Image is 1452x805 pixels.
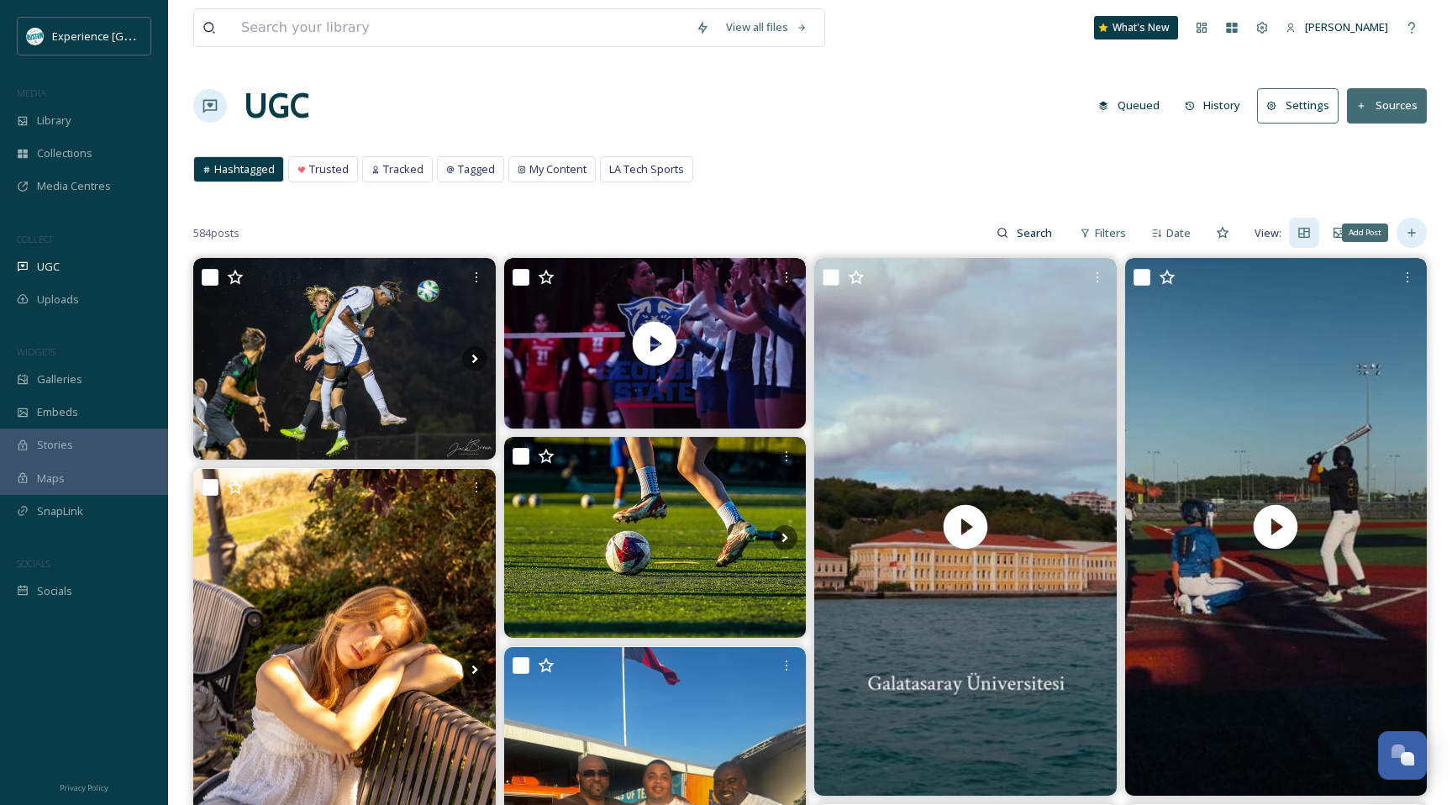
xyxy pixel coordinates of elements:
span: Media Centres [37,178,111,194]
a: UGC [244,81,309,131]
span: 584 posts [193,225,239,241]
video: #5⭐️#Ruston Louisiana [1124,258,1427,796]
span: Galleries [37,371,82,387]
span: Uploads [37,292,79,308]
img: thumbnail [503,258,806,429]
span: UGC [37,259,60,275]
button: Sources [1347,88,1427,123]
span: SnapLink [37,503,83,519]
button: Queued [1090,89,1168,122]
span: Trusted [309,161,349,177]
span: Stories [37,437,73,453]
span: Maps [37,471,65,487]
div: Add Post [1342,224,1388,242]
img: 24IZHUKKFBA4HCESFN4PRDEIEY.avif [27,28,44,45]
span: Socials [37,583,72,599]
a: Queued [1090,89,1176,122]
span: COLLECT [17,233,53,245]
span: Experience [GEOGRAPHIC_DATA] [52,28,218,44]
span: Filters [1095,225,1126,241]
video: Region play has started! What home game will you attend this season? Come support your gsu_courtv... [503,258,806,429]
span: MEDIA [17,87,46,99]
img: thumbnail [1124,258,1427,796]
img: Sept. 28 — Georgia Southern upsets #4 Marshall in a stunning matchup. #ncaa #ncaasoccer #soccer #... [193,258,496,460]
span: Tracked [383,161,423,177]
span: [PERSON_NAME] [1305,19,1388,34]
a: View all files [718,11,816,44]
button: Settings [1257,88,1339,123]
span: Library [37,113,71,129]
a: Settings [1257,88,1347,123]
input: Search [1008,216,1063,250]
span: Embeds [37,404,78,420]
span: Hashtagged [214,161,275,177]
span: Collections [37,145,92,161]
button: History [1176,89,1249,122]
button: Open Chat [1378,731,1427,780]
span: Date [1166,225,1191,241]
a: What's New [1094,16,1178,39]
a: [PERSON_NAME] [1277,11,1397,44]
video: #galatasaray #gsu #ciragan [814,258,1117,796]
a: Privacy Policy [60,776,108,797]
img: Yesterday’s preparation is today’s execution ✅ #BarkLouder | #EarnTheRight [504,437,807,638]
img: thumbnail [814,258,1117,796]
input: Search your library [233,9,687,46]
span: WIDGETS [17,345,55,358]
span: My Content [529,161,587,177]
span: SOCIALS [17,557,50,570]
span: View: [1255,225,1281,241]
span: Tagged [458,161,495,177]
a: History [1176,89,1258,122]
span: LA Tech Sports [609,161,684,177]
span: Privacy Policy [60,782,108,793]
